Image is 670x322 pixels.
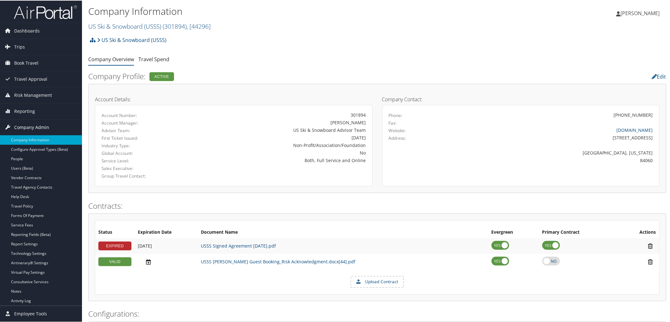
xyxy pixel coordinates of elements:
label: Upload Contract [351,276,403,287]
span: ( 301894 ) [163,21,187,30]
th: Expiration Date [135,226,198,237]
span: [PERSON_NAME] [621,9,660,16]
span: [DATE] [138,242,152,248]
label: Group Travel Contact: [102,172,183,179]
span: Travel Approval [14,71,47,86]
label: Address: [389,134,406,141]
img: airportal-logo.png [14,4,77,19]
div: [PHONE_NUMBER] [614,111,653,118]
a: Edit [652,73,666,79]
span: Trips [14,38,25,54]
label: Phone: [389,112,403,118]
div: [DATE] [193,134,366,140]
div: [GEOGRAPHIC_DATA], [US_STATE] [457,149,653,155]
div: Active [149,72,174,80]
span: Company Admin [14,119,49,135]
th: Evergreen [488,226,539,237]
div: [PERSON_NAME] [193,119,366,125]
label: Fax: [389,119,397,126]
div: 301894 [193,111,366,118]
div: EXPIRED [98,241,131,250]
th: Actions [618,226,659,237]
h2: Company Profile: [88,70,470,81]
span: Reporting [14,103,35,119]
div: Add/Edit Date [138,258,195,265]
h4: Account Details: [95,96,373,101]
a: [PERSON_NAME] [616,3,666,22]
th: Status [95,226,135,237]
label: Advisor Team: [102,127,183,133]
label: Industry Type: [102,142,183,148]
i: Remove Contract [645,258,656,265]
a: US Ski & Snowboard (USSS) [97,33,166,46]
label: Sales Executive: [102,165,183,171]
div: VALID [98,257,131,266]
a: Travel Spend [138,55,169,62]
div: 84060 [457,156,653,163]
label: Account Number: [102,112,183,118]
div: Non-Profit/Association/Foundation [193,141,366,148]
label: First Ticket Issued: [102,134,183,141]
i: Remove Contract [645,242,656,249]
a: [DOMAIN_NAME] [617,126,653,132]
label: Website: [389,127,406,133]
a: US Ski & Snowboard (USSS) [88,21,211,30]
label: Account Manager: [102,119,183,126]
span: Book Travel [14,55,38,70]
h2: Contracts: [88,200,666,211]
a: USSS [PERSON_NAME] Guest Booking_Risk Acknowledgment.docx[44].pdf [201,258,355,264]
label: Service Level: [102,157,183,163]
span: Dashboards [14,22,40,38]
span: , [ 44296 ] [187,21,211,30]
th: Primary Contract [539,226,618,237]
h2: Configurations: [88,308,666,319]
div: Add/Edit Date [138,243,195,248]
div: Both, Full Service and Online [193,156,366,163]
div: US Ski & Snowboard Advisor Team [193,126,366,133]
a: Company Overview [88,55,134,62]
div: No [193,149,366,155]
span: Employee Tools [14,305,47,321]
th: Document Name [198,226,488,237]
label: Global Account: [102,149,183,156]
a: USSS Signed Agreement [DATE].pdf [201,242,276,248]
h1: Company Information [88,4,474,17]
h4: Company Contact: [382,96,660,101]
div: [STREET_ADDRESS] [457,134,653,140]
span: Risk Management [14,87,52,102]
